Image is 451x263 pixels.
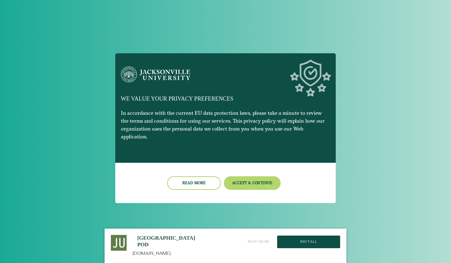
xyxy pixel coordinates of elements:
[167,176,221,190] button: Read more
[247,235,270,248] button: Not Now
[121,109,330,141] p: In accordance with the current EU data protection laws, please take a minute to review the terms ...
[133,250,171,256] a: [DOMAIN_NAME]
[111,235,127,251] img: Install this Application?
[121,67,190,83] img: Jacksonville University logo
[224,176,281,190] button: Accept & Continue
[277,236,340,248] button: Install
[121,96,330,102] h5: We value your privacy preferences
[137,235,191,248] h2: [GEOGRAPHIC_DATA] POD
